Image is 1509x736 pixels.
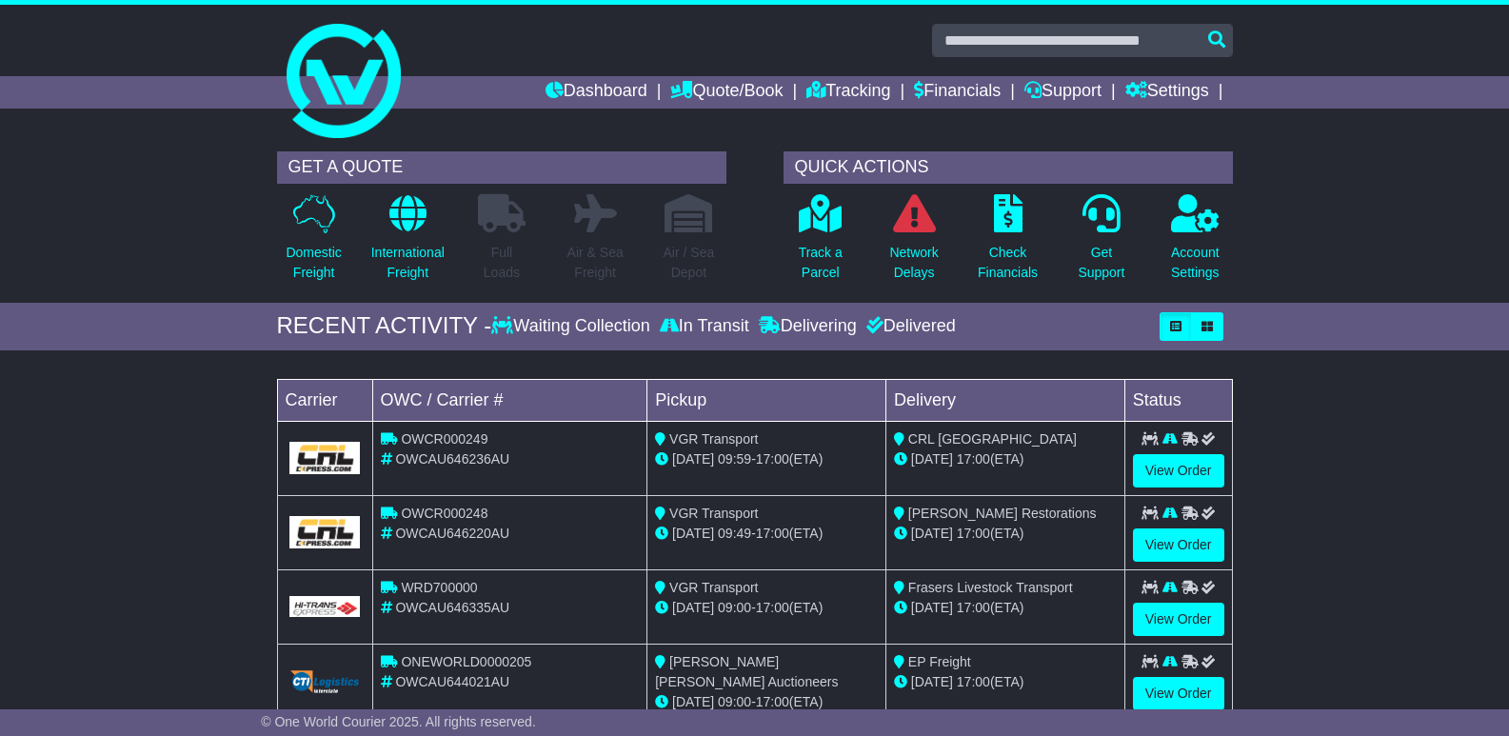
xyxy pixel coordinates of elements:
span: [DATE] [672,694,714,709]
div: - (ETA) [655,692,878,712]
span: 17:00 [957,674,990,689]
p: Get Support [1078,243,1124,283]
div: GET A QUOTE [277,151,726,184]
span: OWCAU646335AU [395,600,509,615]
a: Settings [1125,76,1209,109]
td: Carrier [277,379,372,421]
span: OWCAU644021AU [395,674,509,689]
img: GetCarrierServiceLogo [289,596,361,617]
span: [DATE] [911,526,953,541]
div: - (ETA) [655,598,878,618]
a: View Order [1133,677,1224,710]
img: GetCarrierServiceLogo [289,670,361,693]
div: (ETA) [894,672,1117,692]
div: (ETA) [894,524,1117,544]
a: View Order [1133,454,1224,487]
p: Account Settings [1171,243,1220,283]
span: OWCR000248 [401,506,487,521]
span: VGR Transport [669,580,758,595]
span: 09:59 [718,451,751,467]
td: Pickup [647,379,886,421]
a: View Order [1133,603,1224,636]
a: Support [1024,76,1102,109]
span: 17:00 [957,526,990,541]
span: 09:00 [718,600,751,615]
span: [DATE] [672,600,714,615]
span: Frasers Livestock Transport [908,580,1073,595]
span: [DATE] [911,451,953,467]
a: GetSupport [1077,193,1125,293]
a: Financials [914,76,1001,109]
a: Dashboard [546,76,647,109]
div: - (ETA) [655,524,878,544]
span: 17:00 [756,694,789,709]
a: View Order [1133,528,1224,562]
div: Delivered [862,316,956,337]
div: Waiting Collection [491,316,654,337]
span: OWCR000249 [401,431,487,447]
span: 17:00 [756,600,789,615]
span: WRD700000 [401,580,477,595]
span: CRL [GEOGRAPHIC_DATA] [908,431,1077,447]
span: EP Freight [908,654,971,669]
span: 17:00 [957,451,990,467]
p: Track a Parcel [799,243,843,283]
td: OWC / Carrier # [372,379,647,421]
span: VGR Transport [669,431,758,447]
img: GetCarrierServiceLogo [289,516,361,548]
a: InternationalFreight [370,193,446,293]
span: [DATE] [911,600,953,615]
p: Domestic Freight [286,243,341,283]
div: RECENT ACTIVITY - [277,312,492,340]
div: (ETA) [894,449,1117,469]
a: Quote/Book [670,76,783,109]
td: Delivery [885,379,1124,421]
a: CheckFinancials [977,193,1039,293]
span: OWCAU646220AU [395,526,509,541]
p: Full Loads [478,243,526,283]
div: Delivering [754,316,862,337]
p: International Freight [371,243,445,283]
span: VGR Transport [669,506,758,521]
p: Air & Sea Freight [567,243,624,283]
p: Network Delays [889,243,938,283]
a: Tracking [806,76,890,109]
span: [DATE] [672,526,714,541]
span: ONEWORLD0000205 [401,654,531,669]
span: 09:00 [718,694,751,709]
span: OWCAU646236AU [395,451,509,467]
span: 17:00 [756,451,789,467]
img: GetCarrierServiceLogo [289,442,361,474]
a: DomesticFreight [285,193,342,293]
span: 17:00 [756,526,789,541]
a: NetworkDelays [888,193,939,293]
span: [PERSON_NAME] Restorations [908,506,1097,521]
div: QUICK ACTIONS [784,151,1233,184]
span: [DATE] [672,451,714,467]
p: Check Financials [978,243,1038,283]
span: © One World Courier 2025. All rights reserved. [261,714,536,729]
span: 09:49 [718,526,751,541]
span: [DATE] [911,674,953,689]
div: (ETA) [894,598,1117,618]
span: 17:00 [957,600,990,615]
p: Air / Sea Depot [664,243,715,283]
a: Track aParcel [798,193,844,293]
span: [PERSON_NAME] [PERSON_NAME] Auctioneers [655,654,838,689]
td: Status [1124,379,1232,421]
a: AccountSettings [1170,193,1221,293]
div: In Transit [655,316,754,337]
div: - (ETA) [655,449,878,469]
